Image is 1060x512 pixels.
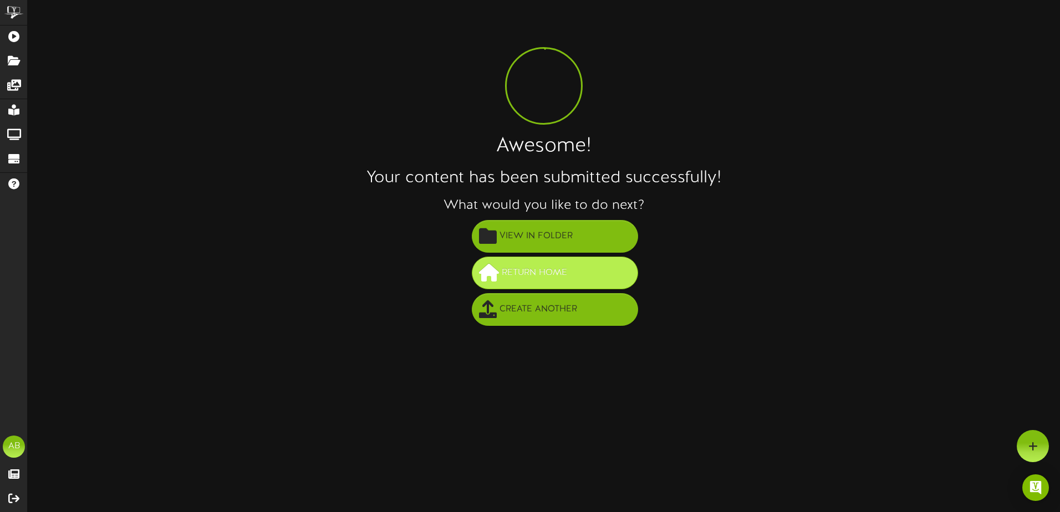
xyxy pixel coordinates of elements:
[28,136,1060,158] h1: Awesome!
[28,198,1060,213] h3: What would you like to do next?
[472,220,638,253] button: View in Folder
[3,436,25,458] div: AB
[497,227,575,245] span: View in Folder
[28,169,1060,187] h2: Your content has been submitted successfully!
[472,257,638,289] button: Return Home
[499,264,570,282] span: Return Home
[1022,474,1049,501] div: Open Intercom Messenger
[497,300,580,319] span: Create Another
[472,293,638,326] button: Create Another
